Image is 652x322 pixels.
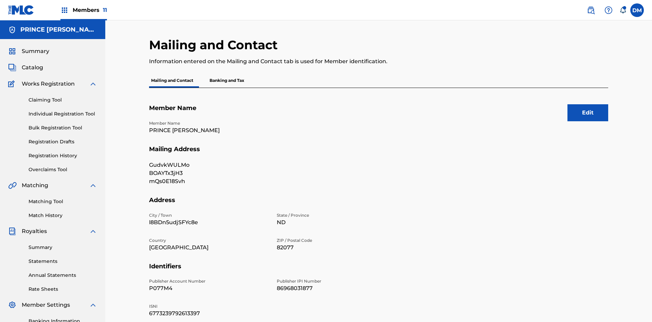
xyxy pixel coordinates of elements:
[29,96,97,104] a: Claiming Tool
[630,3,644,17] div: User Menu
[149,145,608,161] h5: Mailing Address
[89,181,97,190] img: expand
[149,161,269,169] p: GudvkWULMo
[149,212,269,218] p: City / Town
[22,80,75,88] span: Works Registration
[567,104,608,121] button: Edit
[22,47,49,55] span: Summary
[8,64,43,72] a: CatalogCatalog
[29,244,97,251] a: Summary
[149,196,608,212] h5: Address
[8,301,16,309] img: Member Settings
[8,227,16,235] img: Royalties
[8,80,17,88] img: Works Registration
[8,47,16,55] img: Summary
[584,3,598,17] a: Public Search
[29,166,97,173] a: Overclaims Tool
[149,278,269,284] p: Publisher Account Number
[29,198,97,205] a: Matching Tool
[22,181,48,190] span: Matching
[149,120,269,126] p: Member Name
[618,289,652,322] iframe: Chat Widget
[277,212,396,218] p: State / Province
[277,284,396,292] p: 86968031877
[277,237,396,244] p: ZIP / Postal Code
[149,309,269,318] p: 6773239792613397
[149,263,608,279] h5: Identifiers
[149,177,269,185] p: mQs0E18Svh
[29,286,97,293] a: Rate Sheets
[619,7,626,14] div: Notifications
[149,126,269,135] p: PRINCE [PERSON_NAME]
[149,104,608,120] h5: Member Name
[8,47,49,55] a: SummarySummary
[149,237,269,244] p: Country
[73,6,107,14] span: Members
[20,26,97,34] h5: PRINCE MCTESTERSON
[60,6,69,14] img: Top Rightsholders
[29,258,97,265] a: Statements
[149,244,269,252] p: [GEOGRAPHIC_DATA]
[207,73,246,88] p: Banking and Tax
[149,169,269,177] p: BOAYTx3jH3
[149,37,281,53] h2: Mailing and Contact
[587,6,595,14] img: search
[22,301,70,309] span: Member Settings
[277,244,396,252] p: 82077
[29,212,97,219] a: Match History
[604,6,613,14] img: help
[149,303,269,309] p: ISNI
[103,7,107,13] span: 11
[8,5,34,15] img: MLC Logo
[602,3,615,17] div: Help
[89,301,97,309] img: expand
[149,57,503,66] p: Information entered on the Mailing and Contact tab is used for Member identification.
[29,272,97,279] a: Annual Statements
[22,64,43,72] span: Catalog
[29,124,97,131] a: Bulk Registration Tool
[277,218,396,227] p: ND
[8,26,16,34] img: Accounts
[89,80,97,88] img: expand
[29,110,97,118] a: Individual Registration Tool
[149,73,195,88] p: Mailing and Contact
[8,64,16,72] img: Catalog
[277,278,396,284] p: Publisher IPI Number
[149,284,269,292] p: P077M4
[149,218,269,227] p: l8BDn5udjSFYc8e
[29,138,97,145] a: Registration Drafts
[89,227,97,235] img: expand
[22,227,47,235] span: Royalties
[29,152,97,159] a: Registration History
[8,181,17,190] img: Matching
